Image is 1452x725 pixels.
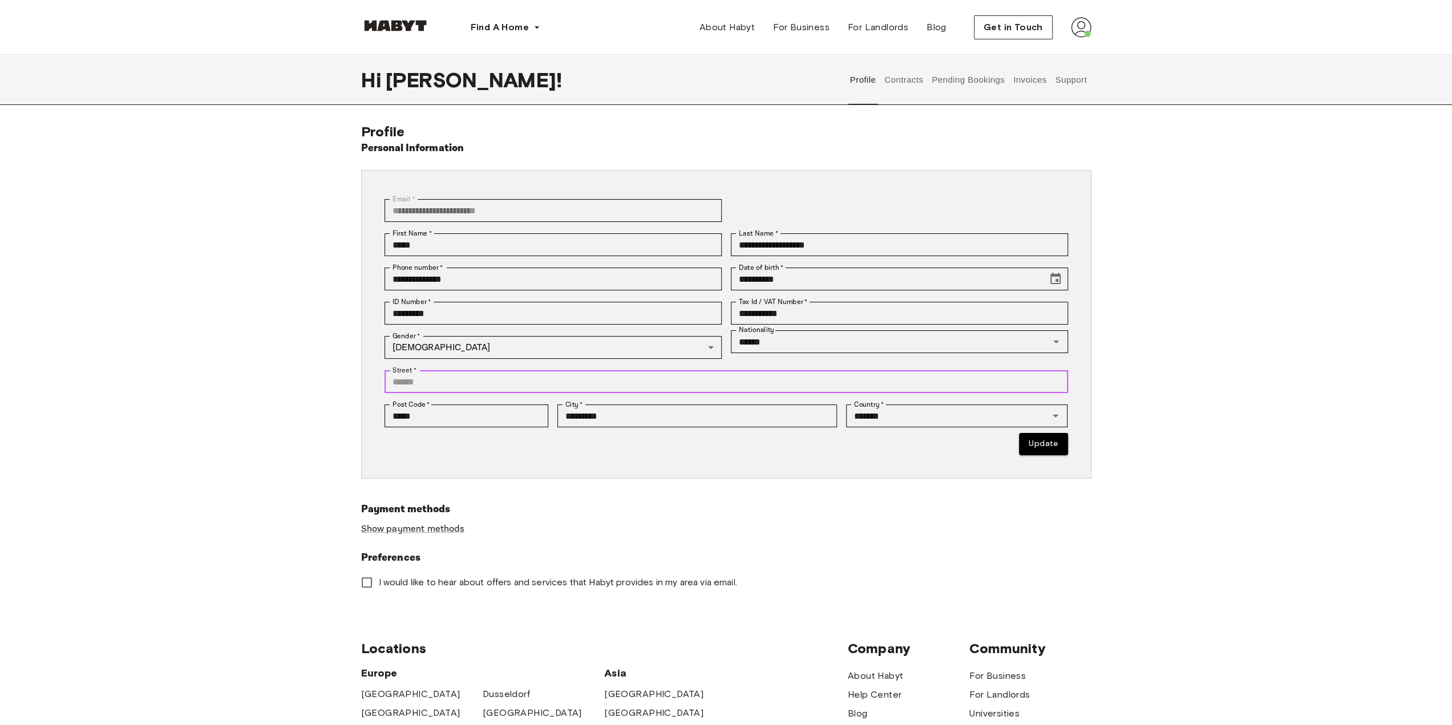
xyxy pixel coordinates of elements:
[386,68,562,92] span: [PERSON_NAME] !
[361,140,464,156] h6: Personal Information
[690,16,764,39] a: About Habyt
[1019,433,1067,455] button: Update
[483,706,582,720] a: [GEOGRAPHIC_DATA]
[385,336,722,359] div: [DEMOGRAPHIC_DATA]
[393,228,432,238] label: First Name
[854,399,884,410] label: Country
[604,687,703,701] a: [GEOGRAPHIC_DATA]
[969,640,1091,657] span: Community
[1047,408,1063,424] button: Open
[393,297,431,307] label: ID Number
[471,21,529,34] span: Find A Home
[846,55,1091,105] div: user profile tabs
[604,706,703,720] a: [GEOGRAPHIC_DATA]
[739,228,778,238] label: Last Name
[739,325,774,335] label: Nationality
[974,15,1053,39] button: Get in Touch
[883,55,925,105] button: Contracts
[917,16,956,39] a: Blog
[699,21,755,34] span: About Habyt
[393,194,415,204] label: Email
[361,20,430,31] img: Habyt
[361,687,460,701] a: [GEOGRAPHIC_DATA]
[361,550,1091,566] h6: Preferences
[1048,334,1064,350] button: Open
[393,262,443,273] label: Phone number
[984,21,1043,34] span: Get in Touch
[931,55,1006,105] button: Pending Bookings
[1071,17,1091,38] img: avatar
[361,523,465,535] a: Show payment methods
[361,666,605,680] span: Europe
[361,640,848,657] span: Locations
[848,669,903,683] a: About Habyt
[848,707,868,720] a: Blog
[361,706,460,720] a: [GEOGRAPHIC_DATA]
[969,688,1030,702] a: For Landlords
[604,666,726,680] span: Asia
[385,199,722,222] div: You can't change your email address at the moment. Please reach out to customer support in case y...
[361,68,386,92] span: Hi
[839,16,917,39] a: For Landlords
[848,21,908,34] span: For Landlords
[483,687,530,701] a: Dusseldorf
[361,501,1091,517] h6: Payment methods
[848,688,901,702] a: Help Center
[969,669,1026,683] a: For Business
[927,21,947,34] span: Blog
[739,297,807,307] label: Tax Id / VAT Number
[462,16,549,39] button: Find A Home
[969,707,1020,720] a: Universities
[1012,55,1047,105] button: Invoices
[1044,268,1067,290] button: Choose date, selected date is Jul 9, 1996
[361,123,405,140] span: Profile
[739,262,783,273] label: Date of birth
[393,365,416,375] label: Street
[393,331,420,341] label: Gender
[565,399,583,410] label: City
[764,16,839,39] a: For Business
[379,576,737,589] span: I would like to hear about offers and services that Habyt provides in my area via email.
[848,55,877,105] button: Profile
[1054,55,1089,105] button: Support
[848,640,969,657] span: Company
[393,399,430,410] label: Post Code
[773,21,830,34] span: For Business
